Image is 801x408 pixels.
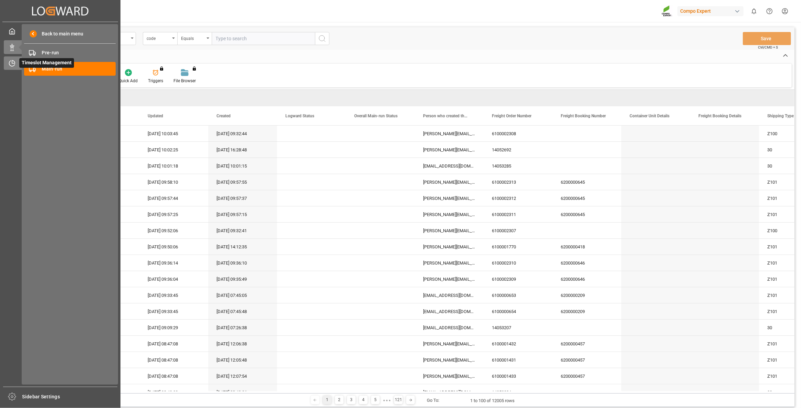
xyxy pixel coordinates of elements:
div: [DATE] 14:12:35 [208,239,277,255]
div: [DATE] 09:35:49 [208,271,277,287]
div: 6200000646 [552,255,621,271]
div: [DATE] 09:36:04 [139,271,208,287]
div: [DATE] 09:57:44 [139,190,208,206]
div: [PERSON_NAME][EMAIL_ADDRESS][DOMAIN_NAME] [415,126,484,141]
span: Freight Order Number [492,114,531,118]
div: [DATE] 09:57:55 [208,174,277,190]
div: [EMAIL_ADDRESS][DOMAIN_NAME] [415,158,484,174]
div: ● ● ● [383,398,391,403]
div: [DATE] 09:50:06 [139,239,208,255]
div: [DATE] 08:47:08 [139,368,208,384]
div: 6100002313 [484,174,552,190]
div: [PERSON_NAME][EMAIL_ADDRESS][DOMAIN_NAME] [415,368,484,384]
div: Quick Add [119,78,138,84]
button: Help Center [762,3,777,19]
div: 6100002310 [484,255,552,271]
div: [DATE] 08:40:09 [139,384,208,400]
span: Logward Status [285,114,314,118]
button: Compo Expert [677,4,746,18]
div: [PERSON_NAME][EMAIL_ADDRESS][PERSON_NAME][DOMAIN_NAME] [415,174,484,190]
div: [DATE] 10:01:18 [139,158,208,174]
span: Freight Booking Number [561,114,606,118]
div: [DATE] 09:57:15 [208,206,277,222]
div: [DATE] 07:26:38 [208,320,277,335]
span: Container Unit Details [630,114,670,118]
div: [DATE] 09:32:41 [208,223,277,238]
button: open menu [143,32,177,45]
div: [DATE] 09:58:10 [139,174,208,190]
div: [DATE] 12:05:48 [208,352,277,368]
div: [DATE] 09:32:44 [208,126,277,141]
div: [DATE] 10:01:15 [208,158,277,174]
div: 6200000645 [552,190,621,206]
div: [EMAIL_ADDRESS][DOMAIN_NAME] [415,384,484,400]
div: [DATE] 09:52:06 [139,223,208,238]
div: [DATE] 16:28:48 [208,142,277,158]
span: Shipping Type [767,114,794,118]
div: [DATE] 10:03:45 [139,126,208,141]
span: Main-run [42,65,116,73]
div: 4 [359,396,368,404]
div: [PERSON_NAME][EMAIL_ADDRESS][DOMAIN_NAME] [415,336,484,352]
span: Back to main menu [37,30,83,37]
div: [DATE] 08:40:06 [208,384,277,400]
div: 121 [394,396,403,404]
div: 6200000418 [552,239,621,255]
div: [DATE] 08:47:08 [139,336,208,352]
div: [PERSON_NAME][EMAIL_ADDRESS][DOMAIN_NAME] [415,352,484,368]
div: 14053207 [484,320,552,335]
div: 14052692 [484,142,552,158]
button: open menu [177,32,212,45]
div: 5 [371,396,380,404]
div: [DATE] 09:33:45 [139,287,208,303]
div: Compo Expert [677,6,744,16]
a: My Cockpit [4,24,117,38]
span: Pre-run [42,49,116,56]
div: [DATE] 07:45:05 [208,287,277,303]
div: 6100001770 [484,239,552,255]
span: Timeslot Management [19,58,74,68]
button: search button [315,32,329,45]
div: 6100002311 [484,206,552,222]
div: 6100002312 [484,190,552,206]
div: 6100000653 [484,287,552,303]
a: Timeslot ManagementTimeslot Management [4,56,117,70]
input: Type to search [212,32,315,45]
div: 6100002308 [484,126,552,141]
div: [PERSON_NAME][EMAIL_ADDRESS][PERSON_NAME][DOMAIN_NAME] [415,190,484,206]
div: [DATE] 08:47:08 [139,352,208,368]
span: Ctrl/CMD + S [758,45,778,50]
div: [DATE] 12:07:54 [208,368,277,384]
div: 6200000209 [552,287,621,303]
div: 6200000645 [552,174,621,190]
div: [DATE] 09:57:25 [139,206,208,222]
a: Pre-run [24,46,116,60]
span: Overall Main-run Status [354,114,398,118]
div: [DATE] 07:45:48 [208,303,277,319]
span: Freight Booking Details [698,114,741,118]
div: [PERSON_NAME][EMAIL_ADDRESS][PERSON_NAME][DOMAIN_NAME] [415,271,484,287]
div: [DATE] 10:02:25 [139,142,208,158]
div: [DATE] 09:09:29 [139,320,208,335]
div: 6100001433 [484,368,552,384]
div: [EMAIL_ADDRESS][DOMAIN_NAME] [415,303,484,319]
div: 14053285 [484,158,552,174]
div: Equals [181,34,204,42]
div: 6200000457 [552,352,621,368]
div: 6200000457 [552,368,621,384]
div: 6100001432 [484,336,552,352]
div: 6100002309 [484,271,552,287]
div: 6200000209 [552,303,621,319]
a: Main-run [24,62,116,75]
span: Sidebar Settings [22,393,118,400]
span: Created [217,114,231,118]
div: 6200000457 [552,336,621,352]
div: [PERSON_NAME][EMAIL_ADDRESS][DOMAIN_NAME] [415,223,484,238]
div: 1 [323,396,331,404]
img: Screenshot%202023-09-29%20at%2010.02.21.png_1712312052.png [662,5,673,17]
div: [DATE] 09:33:45 [139,303,208,319]
div: [DATE] 09:57:37 [208,190,277,206]
div: 6100000654 [484,303,552,319]
div: [PERSON_NAME][EMAIL_ADDRESS][DOMAIN_NAME] [415,239,484,255]
div: [EMAIL_ADDRESS][DOMAIN_NAME] [415,287,484,303]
